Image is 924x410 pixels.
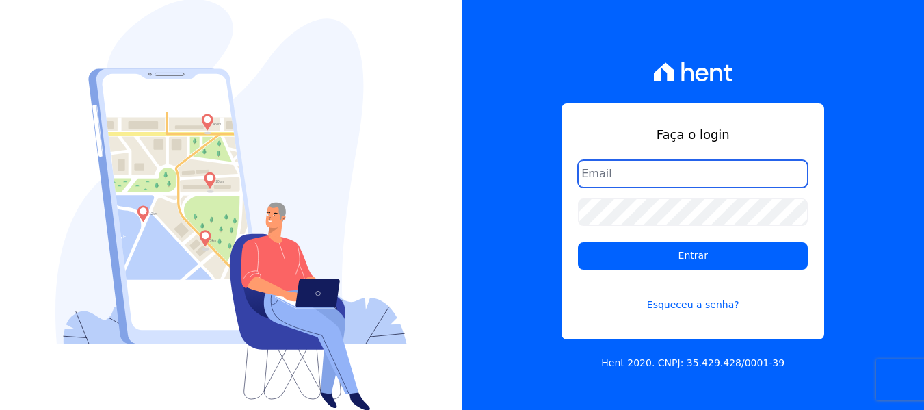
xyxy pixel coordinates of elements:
h1: Faça o login [578,125,808,144]
input: Entrar [578,242,808,270]
p: Hent 2020. CNPJ: 35.429.428/0001-39 [601,356,784,370]
a: Esqueceu a senha? [578,281,808,312]
input: Email [578,160,808,188]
